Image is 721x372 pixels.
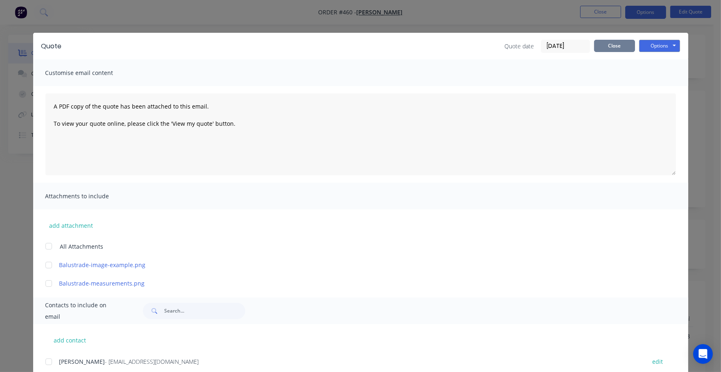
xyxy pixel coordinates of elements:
[45,191,136,202] span: Attachments to include
[639,40,680,52] button: Options
[59,279,638,288] a: Balustrade-measurements.png
[45,334,95,346] button: add contact
[693,344,713,364] div: Open Intercom Messenger
[45,93,676,175] textarea: A PDF copy of the quote has been attached to this email. To view your quote online, please click ...
[505,42,534,50] span: Quote date
[60,242,104,251] span: All Attachments
[45,299,123,322] span: Contacts to include on email
[41,41,62,51] div: Quote
[59,358,105,365] span: [PERSON_NAME]
[45,67,136,79] span: Customise email content
[594,40,635,52] button: Close
[45,219,97,231] button: add attachment
[648,356,668,367] button: edit
[164,303,245,319] input: Search...
[105,358,199,365] span: - [EMAIL_ADDRESS][DOMAIN_NAME]
[59,261,638,269] a: Balustrade-image-example.png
